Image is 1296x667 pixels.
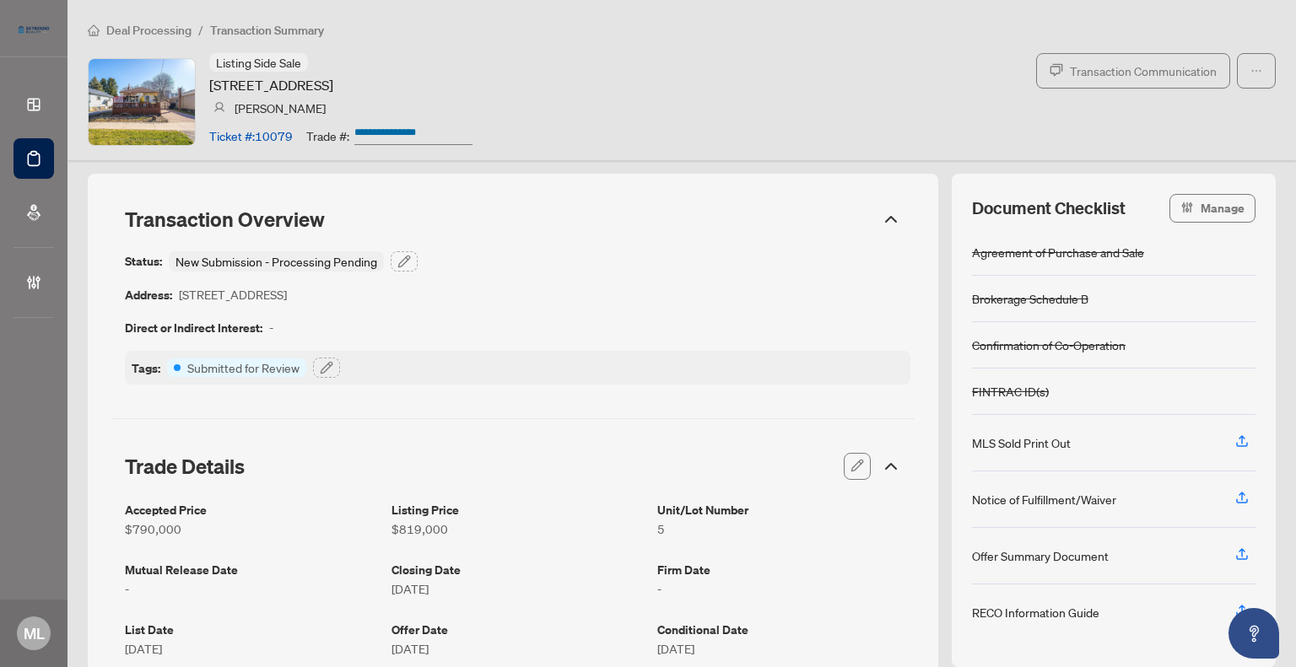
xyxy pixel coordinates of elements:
[24,621,45,645] span: ML
[125,639,378,658] article: [DATE]
[13,21,54,38] img: logo
[1201,195,1245,222] span: Manage
[972,490,1116,508] div: Notice of Fulfillment/Waiver
[1070,62,1217,81] span: Transaction Communication
[209,75,333,95] article: [STREET_ADDRESS]
[391,639,645,658] article: [DATE]
[972,336,1126,354] div: Confirmation of Co-Operation
[125,620,378,639] article: List Date
[306,126,349,145] article: Trade #:
[132,358,160,378] article: Tags:
[209,126,293,145] article: Ticket #: 10079
[657,639,910,658] article: [DATE]
[125,207,325,232] span: Transaction Overview
[235,99,326,117] article: [PERSON_NAME]
[111,197,915,241] div: Transaction Overview
[1036,53,1230,89] button: Transaction Communication
[88,24,100,36] span: home
[89,59,195,145] img: IMG-E12360730_1.jpg
[391,579,645,598] article: [DATE]
[972,546,1109,565] div: Offer Summary Document
[125,519,378,538] article: $790,000
[391,500,645,519] article: Listing Price
[657,560,910,579] article: Firm Date
[391,519,645,538] article: $819,000
[125,454,245,479] span: Trade Details
[210,23,324,38] span: Transaction Summary
[187,358,300,377] article: Submitted for Review
[216,55,301,70] span: Listing Side Sale
[125,285,172,304] article: Address:
[657,620,910,639] article: Conditional Date
[213,102,225,114] img: svg%3e
[125,500,378,519] article: Accepted Price
[972,243,1144,261] div: Agreement of Purchase and Sale
[657,519,910,538] article: 5
[125,560,378,579] article: Mutual Release Date
[125,251,162,272] article: Status:
[179,285,287,304] article: [STREET_ADDRESS]
[657,500,910,519] article: Unit/Lot Number
[269,318,273,337] article: -
[1250,65,1262,77] span: ellipsis
[106,23,192,38] span: Deal Processing
[125,318,262,337] article: Direct or Indirect Interest:
[111,443,915,490] div: Trade Details
[972,382,1049,401] div: FINTRAC ID(s)
[125,579,378,598] article: -
[169,251,384,272] div: New Submission - Processing Pending
[657,579,910,598] article: -
[391,560,645,579] article: Closing Date
[391,620,645,639] article: Offer Date
[198,20,203,40] li: /
[972,289,1088,308] div: Brokerage Schedule B
[1169,194,1255,223] button: Manage
[1228,608,1279,659] button: Open asap
[972,196,1126,220] span: Document Checklist
[972,433,1071,452] div: MLS Sold Print Out
[972,603,1099,621] div: RECO Information Guide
